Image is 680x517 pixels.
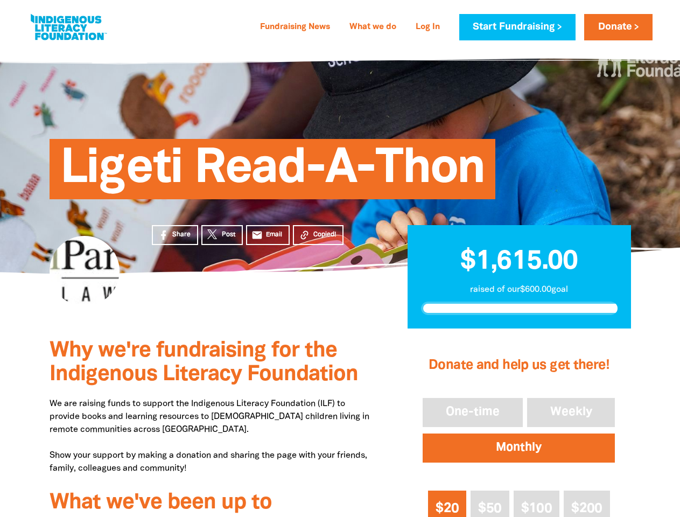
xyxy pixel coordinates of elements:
h2: Donate and help us get there! [420,344,617,387]
span: Post [222,230,235,240]
h3: What we've been up to [50,491,375,515]
a: Share [152,225,198,245]
p: raised of our $600.00 goal [421,283,618,296]
span: $100 [521,502,552,515]
a: emailEmail [246,225,290,245]
a: Start Fundraising [459,14,576,40]
a: Donate [584,14,652,40]
span: Share [172,230,191,240]
button: Copied! [293,225,343,245]
span: $50 [478,502,501,515]
span: Copied! [313,230,336,240]
span: $200 [571,502,602,515]
a: Log In [409,19,446,36]
a: Post [201,225,243,245]
span: Ligeti Read-A-Thon [60,147,485,199]
span: Why we're fundraising for the Indigenous Literacy Foundation [50,341,358,385]
a: What we do [343,19,403,36]
span: Email [266,230,282,240]
span: $20 [436,502,459,515]
button: One-time [420,396,525,429]
button: Weekly [525,396,618,429]
a: Fundraising News [254,19,337,36]
span: $1,615.00 [460,249,578,274]
p: We are raising funds to support the Indigenous Literacy Foundation (ILF) to provide books and lea... [50,397,375,475]
i: email [251,229,263,241]
button: Monthly [420,431,617,465]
